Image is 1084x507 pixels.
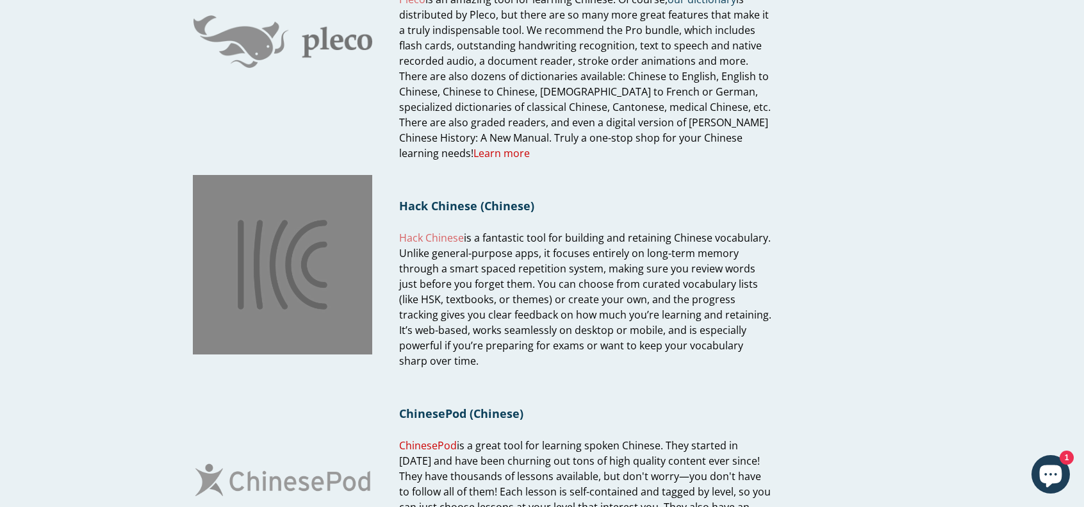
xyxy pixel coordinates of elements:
inbox-online-store-chat: Shopify online store chat [1028,455,1074,497]
h1: Hack Chinese (Chinese) [399,198,771,213]
a: ChinesePod [399,438,457,453]
a: Learn more [473,146,530,161]
span: ChinesePod [399,438,457,453]
span: is a fantastic tool for building and retaining Chinese vocabulary. Unlike general-purpose apps, i... [399,231,771,368]
h1: ChinesePod (Chinese) [399,406,771,421]
a: Hack Chinese [399,231,464,245]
